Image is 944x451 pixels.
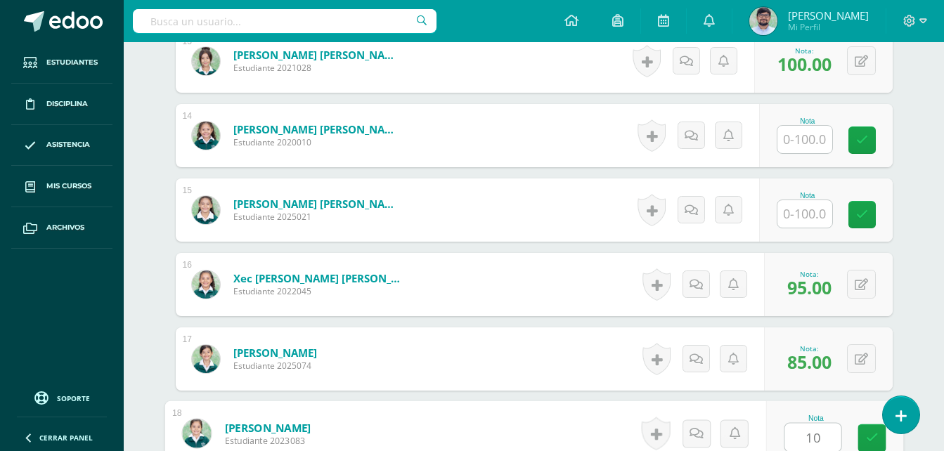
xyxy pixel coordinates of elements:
[11,125,112,166] a: Asistencia
[784,414,848,422] div: Nota
[233,122,402,136] a: [PERSON_NAME] [PERSON_NAME]
[787,275,832,299] span: 95.00
[17,388,107,407] a: Soporte
[787,344,832,353] div: Nota:
[46,222,84,233] span: Archivos
[224,420,311,435] a: [PERSON_NAME]
[777,52,832,76] span: 100.00
[224,435,311,447] span: Estudiante 2023083
[46,98,88,110] span: Disciplina
[192,196,220,224] img: 5775c931155b96469117bf666050c3b6.png
[233,62,402,74] span: Estudiante 2021028
[192,345,220,373] img: 4abb55d84f626d4a764206434f907b47.png
[133,9,437,33] input: Busca un usuario...
[233,360,317,372] span: Estudiante 2025074
[192,122,220,150] img: e1db48cb56e1c9dbf2e1404191a6b35e.png
[39,433,93,443] span: Cerrar panel
[233,211,402,223] span: Estudiante 2025021
[233,285,402,297] span: Estudiante 2022045
[788,8,869,22] span: [PERSON_NAME]
[777,192,839,200] div: Nota
[788,21,869,33] span: Mi Perfil
[11,84,112,125] a: Disciplina
[233,136,402,148] span: Estudiante 2020010
[777,46,832,55] div: Nota:
[233,346,317,360] a: [PERSON_NAME]
[233,48,402,62] a: [PERSON_NAME] [PERSON_NAME]
[777,117,839,125] div: Nota
[11,42,112,84] a: Estudiantes
[787,350,832,374] span: 85.00
[11,166,112,207] a: Mis cursos
[192,47,220,75] img: 35809fa2a3391d3aafae8dcaaf6f8155.png
[787,269,832,279] div: Nota:
[192,270,220,299] img: 13d5bf964d380d321fd4c0bafdce2428.png
[182,419,211,447] img: d1b6b12678c85e81067367eca3ad60db.png
[57,393,90,403] span: Soporte
[11,207,112,249] a: Archivos
[46,139,90,150] span: Asistencia
[749,7,777,35] img: 67a93918e578d5e684582485421d34e0.png
[777,200,832,228] input: 0-100.0
[233,197,402,211] a: [PERSON_NAME] [PERSON_NAME]
[46,57,98,68] span: Estudiantes
[233,271,402,285] a: Xec [PERSON_NAME] [PERSON_NAME]
[46,181,91,192] span: Mis cursos
[777,126,832,153] input: 0-100.0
